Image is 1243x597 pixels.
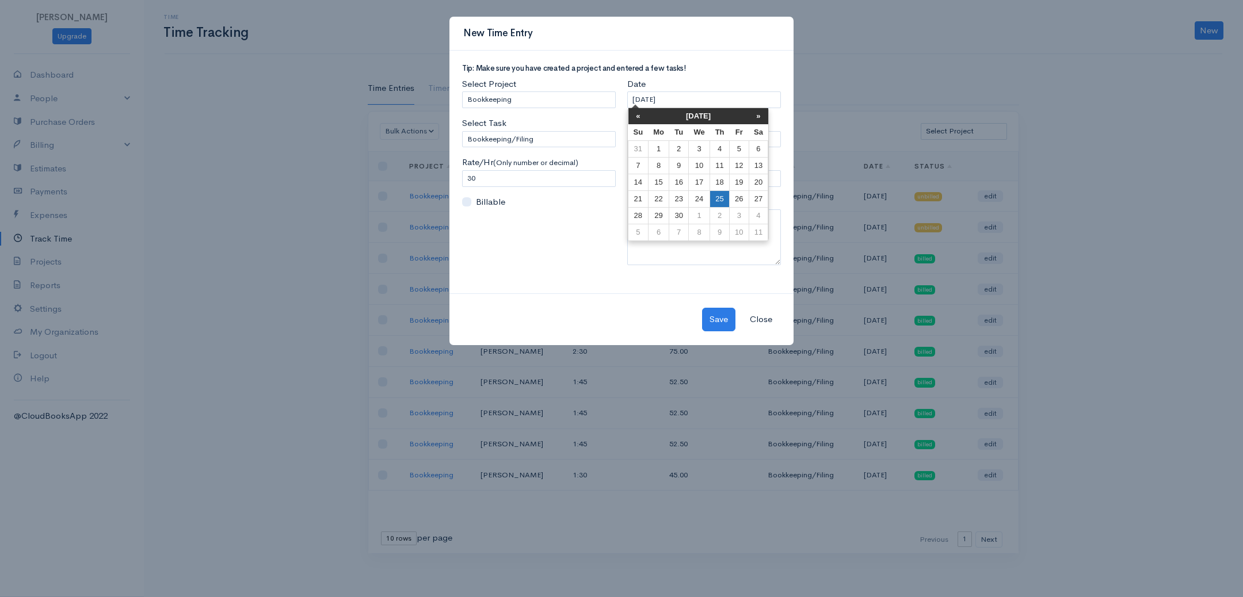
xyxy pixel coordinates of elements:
[749,190,768,207] td: 27
[648,174,669,190] td: 15
[648,108,749,124] th: [DATE]
[628,157,649,174] td: 7
[493,158,578,167] small: (Only number or decimal)
[710,174,730,190] td: 18
[628,207,649,224] td: 28
[462,64,781,72] h5: Tip: Make sure you have created a project and entered a few tasks!
[688,174,710,190] td: 17
[669,207,688,224] td: 30
[648,207,669,224] td: 29
[628,224,649,240] td: 5
[749,157,768,174] td: 13
[730,224,749,240] td: 10
[669,174,688,190] td: 16
[688,140,710,157] td: 3
[710,207,730,224] td: 2
[669,190,688,207] td: 23
[463,26,532,41] h3: New Time Entry
[628,140,649,157] td: 31
[628,190,649,207] td: 21
[710,190,730,207] td: 25
[730,157,749,174] td: 12
[749,108,768,124] th: »
[462,78,516,91] label: Select Project
[628,174,649,190] td: 14
[648,140,669,157] td: 1
[710,157,730,174] td: 11
[462,170,616,187] input: e.g. 50.00
[749,124,768,141] th: Sa
[669,140,688,157] td: 2
[476,196,505,209] label: Billable
[628,108,649,124] th: «
[669,157,688,174] td: 9
[702,308,735,331] button: Save
[688,124,710,141] th: We
[749,207,768,224] td: 4
[710,140,730,157] td: 4
[688,190,710,207] td: 24
[648,190,669,207] td: 22
[749,140,768,157] td: 6
[688,224,710,240] td: 8
[688,157,710,174] td: 10
[742,308,780,331] button: Close
[730,190,749,207] td: 26
[710,124,730,141] th: Th
[462,117,506,130] label: Select Task
[627,78,646,91] label: Date
[730,124,749,141] th: Fr
[710,224,730,240] td: 9
[669,224,688,240] td: 7
[648,224,669,240] td: 6
[462,156,578,169] label: Rate/Hr
[648,124,669,141] th: Mo
[730,140,749,157] td: 5
[749,224,768,240] td: 11
[669,124,688,141] th: Tu
[749,174,768,190] td: 20
[688,207,710,224] td: 1
[648,157,669,174] td: 8
[628,124,649,141] th: Su
[730,174,749,190] td: 19
[730,207,749,224] td: 3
